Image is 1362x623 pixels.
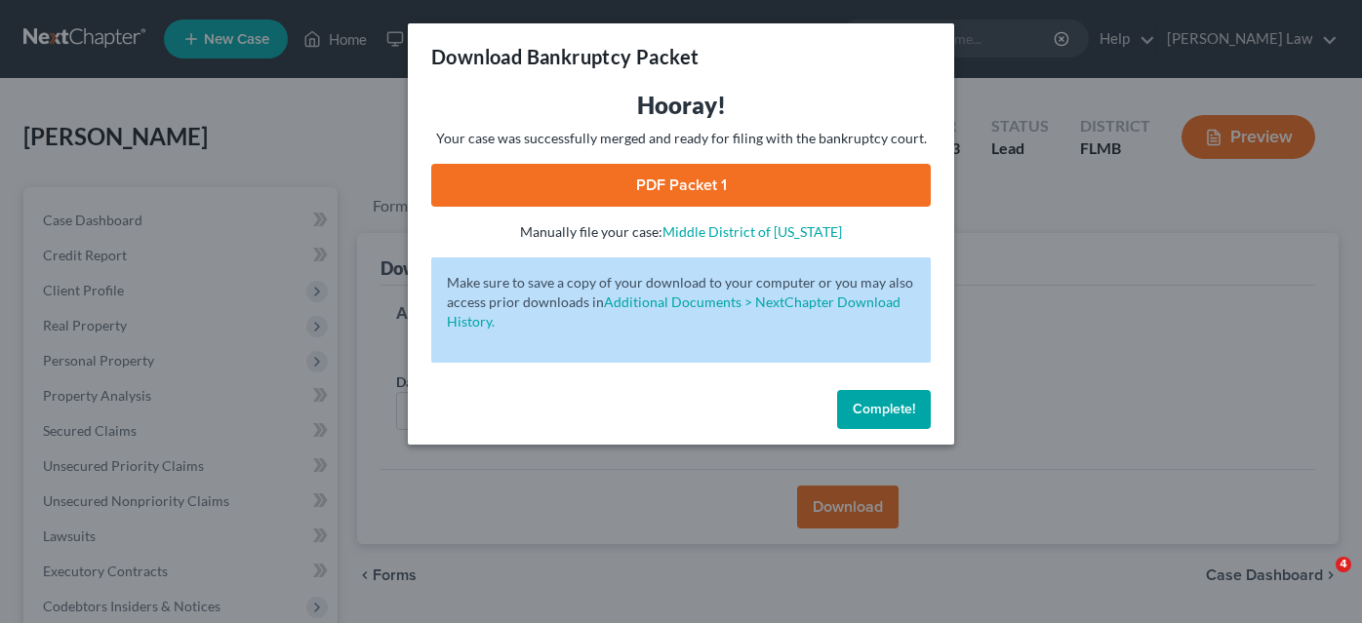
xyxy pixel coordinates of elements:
[431,90,931,121] h3: Hooray!
[662,223,842,240] a: Middle District of [US_STATE]
[431,43,699,70] h3: Download Bankruptcy Packet
[1296,557,1342,604] iframe: Intercom live chat
[431,129,931,148] p: Your case was successfully merged and ready for filing with the bankruptcy court.
[447,293,901,330] a: Additional Documents > NextChapter Download History.
[837,390,931,429] button: Complete!
[431,164,931,207] a: PDF Packet 1
[431,222,931,242] p: Manually file your case:
[1336,557,1351,572] span: 4
[853,401,915,417] span: Complete!
[447,273,915,331] p: Make sure to save a copy of your download to your computer or you may also access prior downloads in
